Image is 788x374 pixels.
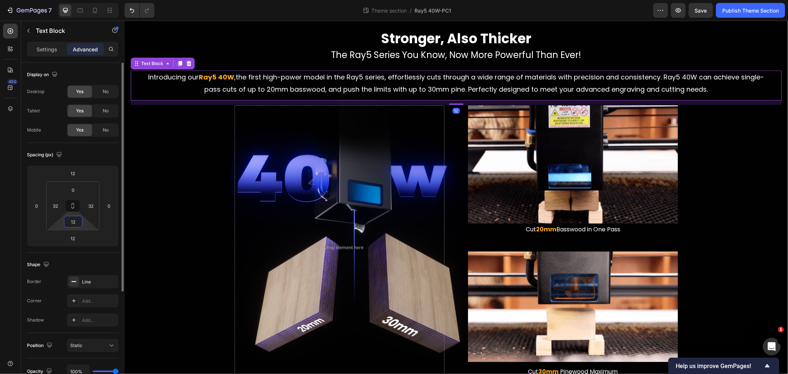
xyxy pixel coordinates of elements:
[27,88,44,95] div: Desktop
[5,3,19,17] button: go back
[716,3,785,18] button: Publish Theme Section
[122,248,141,253] button: 重新连接
[27,260,51,270] div: Shape
[410,7,412,14] span: /
[47,223,53,229] button: Start recording
[344,346,553,357] p: Cut Pinewood Maximum
[344,204,553,214] p: Cut Basswood in One Pass
[65,168,80,179] input: 12
[27,70,59,80] div: Display on
[412,204,432,213] strong: 20mm
[116,3,130,17] button: 主页
[344,85,553,203] img: gempages_490436405370029203-516a900e-7a73-47cc-b7d1-94d20b7e6508.gif
[12,32,115,47] div: 在这种情况下，我们建议将区块的宽度调整为100%
[3,3,55,18] button: 7
[12,186,72,190] div: [PERSON_NAME] • 3 小时前
[82,317,117,324] div: Add...
[370,7,408,14] span: Theme section
[6,28,121,160] div: 在这种情况下，我们建议将区块的宽度调整为100%然后请将内部行的宽度也设置为100%。
[27,278,41,285] div: Border
[127,220,139,232] button: 发送消息…
[48,6,52,15] p: 7
[36,9,64,17] p: 3 小时前在线
[200,224,239,230] div: Drop element here
[23,223,29,229] button: GIF 选取器
[70,343,82,348] span: Static
[75,189,81,195] span: Scroll badge
[27,127,41,133] div: Mobile
[12,166,103,179] a: [URL][DOMAIN_NAME][DOMAIN_NAME]。
[36,26,99,35] p: Text Block
[66,216,81,227] input: 12px
[37,45,57,53] p: Settings
[85,200,96,211] input: 32px
[415,7,451,14] span: Ray5 40W-PC1
[27,150,64,160] div: Spacing (px)
[76,108,83,114] span: Yes
[82,279,117,285] div: Line
[11,223,17,229] button: 表情符号选取器
[76,88,83,95] span: Yes
[6,207,141,220] textarea: 发消息...
[35,223,41,229] button: 上传附件
[27,297,42,304] div: Corner
[328,87,335,93] div: 12
[21,4,33,16] img: Profile image for Liam
[65,233,80,244] input: 12
[82,298,117,305] div: Add...
[414,347,434,355] strong: 30mm
[76,127,83,133] span: Yes
[124,21,788,374] iframe: Design area
[12,99,115,107] div: 然后请将内部行的宽度也设置为100%。
[130,3,143,16] div: 关闭
[36,4,84,9] h1: [PERSON_NAME]
[50,200,61,211] input: 32px
[7,79,18,85] div: 450
[124,3,154,18] div: Undo/Redo
[689,3,713,18] button: Save
[103,108,109,114] span: No
[676,363,763,370] span: Help us improve GemPages!
[6,161,121,184] div: 这是我们的测试区，供您参考：[URL][DOMAIN_NAME][DOMAIN_NAME]。[PERSON_NAME] • 3 小时前
[7,248,40,253] span: 无法加载新消息
[344,227,553,345] img: gempages_490436405370029203-c427c5a1-7d86-432a-b892-fa4a9a72a42c.gif
[778,327,784,333] span: 1
[103,88,109,95] span: No
[122,248,141,254] b: 重新连接
[12,166,115,180] div: 这是我们的测试区，供您参考：
[68,190,80,203] button: Scroll to bottom
[27,108,40,114] div: Tablet
[27,341,54,351] div: Position
[6,28,142,161] div: Liam说…
[27,317,44,323] div: Shadow
[67,339,119,352] button: Static
[66,184,81,195] input: 0px
[763,338,781,356] iframe: Intercom live chat
[6,161,142,193] div: Liam说…
[722,7,779,14] div: Publish Theme Section
[73,45,98,53] p: Advanced
[103,200,115,211] input: 0
[676,361,772,370] button: Show survey - Help us improve GemPages!
[31,200,42,211] input: 0
[103,127,109,133] span: No
[695,7,707,14] span: Save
